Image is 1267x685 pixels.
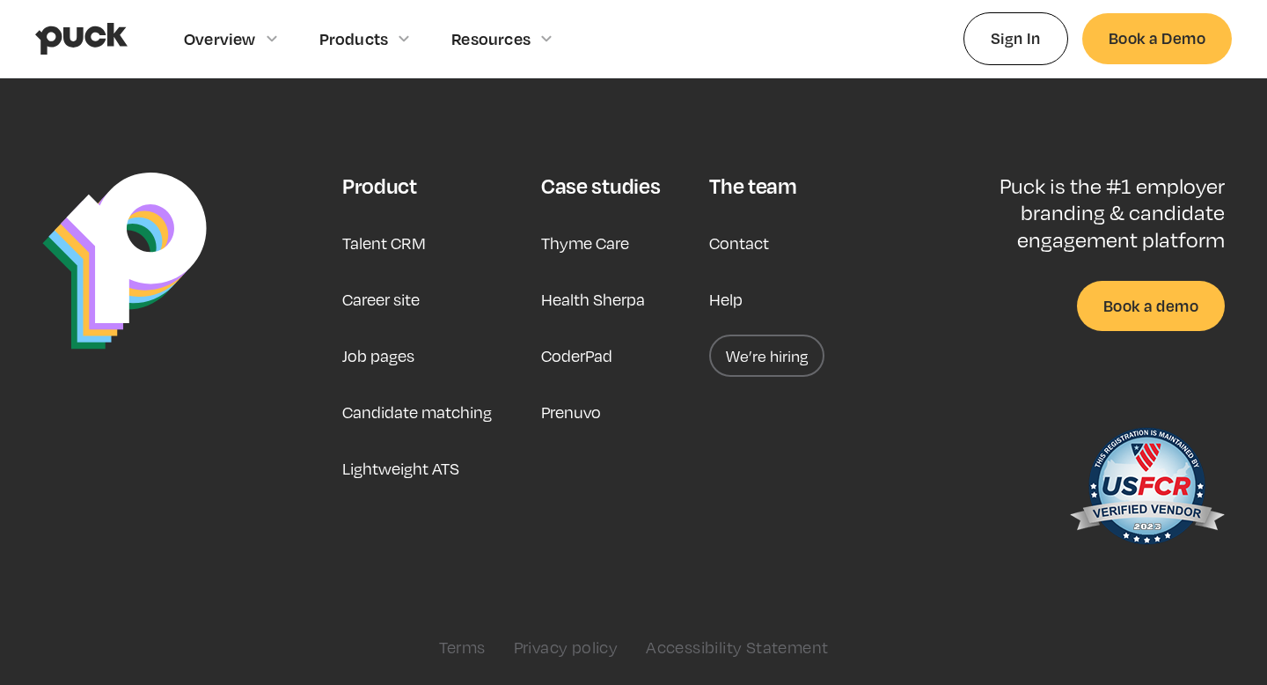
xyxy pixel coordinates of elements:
[709,278,743,320] a: Help
[439,637,486,657] a: Terms
[942,173,1225,253] p: Puck is the #1 employer branding & candidate engagement platform
[646,637,828,657] a: Accessibility Statement
[541,173,660,199] div: Case studies
[342,335,414,377] a: Job pages
[709,173,796,199] div: The team
[342,222,426,264] a: Talent CRM
[709,335,824,377] a: We’re hiring
[342,173,417,199] div: Product
[514,637,619,657] a: Privacy policy
[963,12,1068,64] a: Sign In
[541,391,601,433] a: Prenuvo
[1082,13,1232,63] a: Book a Demo
[541,278,645,320] a: Health Sherpa
[342,391,492,433] a: Candidate matching
[541,335,612,377] a: CoderPad
[541,222,629,264] a: Thyme Care
[42,173,207,350] img: Puck Logo
[342,447,459,490] a: Lightweight ATS
[184,29,256,48] div: Overview
[709,222,769,264] a: Contact
[451,29,531,48] div: Resources
[1068,419,1225,560] img: US Federal Contractor Registration System for Award Management Verified Vendor Seal
[1077,281,1225,331] a: Book a demo
[342,278,420,320] a: Career site
[319,29,389,48] div: Products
